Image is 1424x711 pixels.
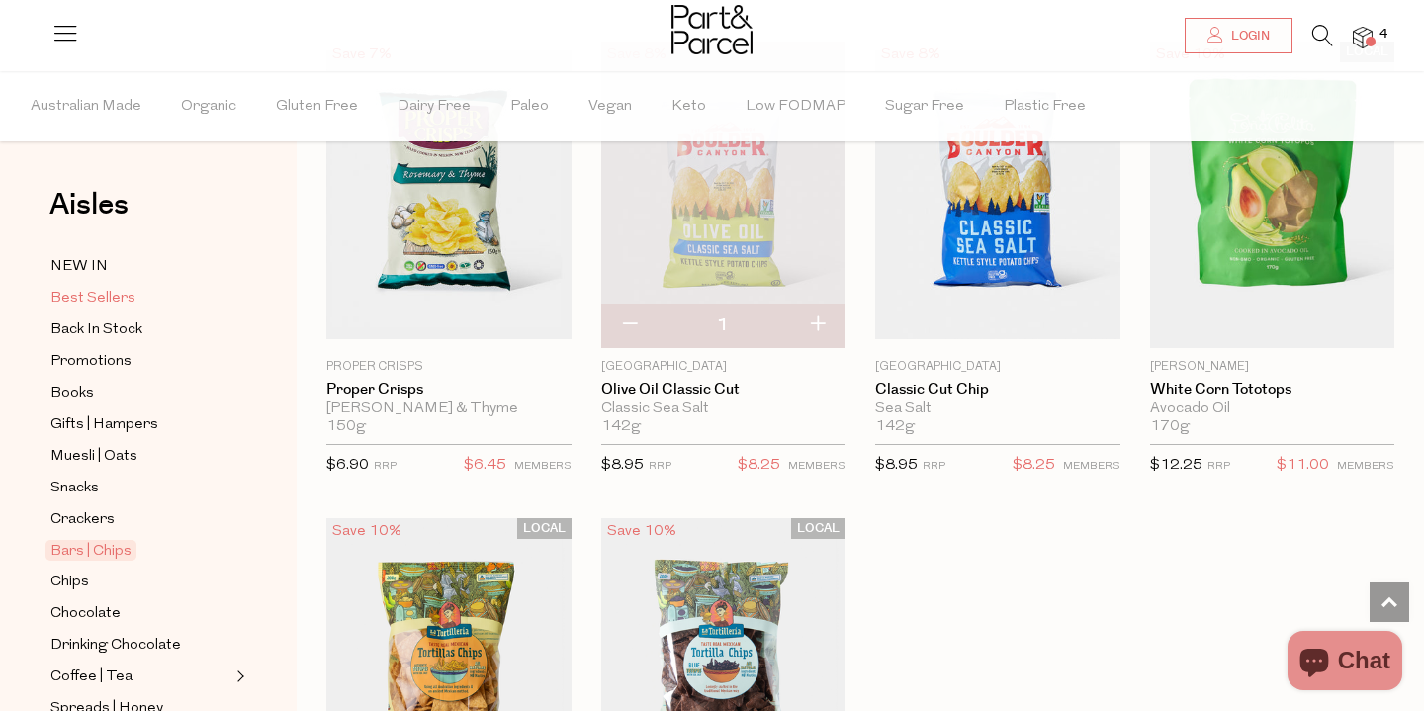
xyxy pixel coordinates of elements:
span: $8.25 [738,453,780,479]
span: Best Sellers [50,287,135,311]
span: LOCAL [791,518,845,539]
small: MEMBERS [788,461,845,472]
img: Part&Parcel [671,5,753,54]
a: Snacks [50,476,230,500]
a: Promotions [50,349,230,374]
span: Books [50,382,94,405]
p: [GEOGRAPHIC_DATA] [601,358,846,376]
div: [PERSON_NAME] & Thyme [326,400,572,418]
div: Save 10% [326,518,407,545]
span: $12.25 [1150,458,1202,473]
a: Crackers [50,507,230,532]
a: Login [1185,18,1292,53]
span: Gifts | Hampers [50,413,158,437]
small: RRP [923,461,945,472]
div: Sea Salt [875,400,1120,418]
span: Low FODMAP [746,72,845,141]
p: Proper Crisps [326,358,572,376]
a: Back In Stock [50,317,230,342]
span: Snacks [50,477,99,500]
small: MEMBERS [1337,461,1394,472]
div: Save 10% [601,518,682,545]
p: [GEOGRAPHIC_DATA] [875,358,1120,376]
a: Chips [50,570,230,594]
span: $8.25 [1013,453,1055,479]
div: Classic Sea Salt [601,400,846,418]
span: Dairy Free [398,72,471,141]
span: Organic [181,72,236,141]
img: White Corn Tototops [1150,42,1395,347]
span: Vegan [588,72,632,141]
span: Chips [50,571,89,594]
div: Avocado Oil [1150,400,1395,418]
span: Paleo [510,72,549,141]
a: Best Sellers [50,286,230,311]
img: Classic Cut Chip [875,50,1120,339]
span: LOCAL [517,518,572,539]
span: Crackers [50,508,115,532]
img: Proper Crisps [326,50,572,339]
span: $6.90 [326,458,369,473]
small: MEMBERS [514,461,572,472]
a: Chocolate [50,601,230,626]
span: Chocolate [50,602,121,626]
inbox-online-store-chat: Shopify online store chat [1282,631,1408,695]
span: Keto [671,72,706,141]
span: Login [1226,28,1270,44]
a: NEW IN [50,254,230,279]
span: 150g [326,418,366,436]
span: Plastic Free [1004,72,1086,141]
a: Classic Cut Chip [875,381,1120,399]
span: Promotions [50,350,132,374]
small: RRP [374,461,397,472]
small: MEMBERS [1063,461,1120,472]
a: 4 [1353,27,1373,47]
span: 4 [1375,26,1392,44]
span: NEW IN [50,255,108,279]
span: Sugar Free [885,72,964,141]
p: [PERSON_NAME] [1150,358,1395,376]
span: 142g [875,418,915,436]
a: Olive Oil Classic Cut [601,381,846,399]
a: Muesli | Oats [50,444,230,469]
a: Bars | Chips [50,539,230,563]
button: Expand/Collapse Coffee | Tea [231,665,245,688]
span: 170g [1150,418,1190,436]
a: White Corn Tototops [1150,381,1395,399]
span: Gluten Free [276,72,358,141]
span: $8.95 [601,458,644,473]
span: 142g [601,418,641,436]
a: Gifts | Hampers [50,412,230,437]
a: Aisles [49,190,129,239]
span: Back In Stock [50,318,142,342]
span: Coffee | Tea [50,666,133,689]
span: $8.95 [875,458,918,473]
span: Drinking Chocolate [50,634,181,658]
a: Drinking Chocolate [50,633,230,658]
span: Aisles [49,183,129,226]
a: Proper Crisps [326,381,572,399]
img: Olive Oil Classic Cut [601,50,846,339]
span: Bars | Chips [45,540,136,561]
a: Books [50,381,230,405]
span: $11.00 [1277,453,1329,479]
span: Australian Made [31,72,141,141]
small: RRP [649,461,671,472]
span: Muesli | Oats [50,445,137,469]
span: $6.45 [464,453,506,479]
a: Coffee | Tea [50,665,230,689]
small: RRP [1207,461,1230,472]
